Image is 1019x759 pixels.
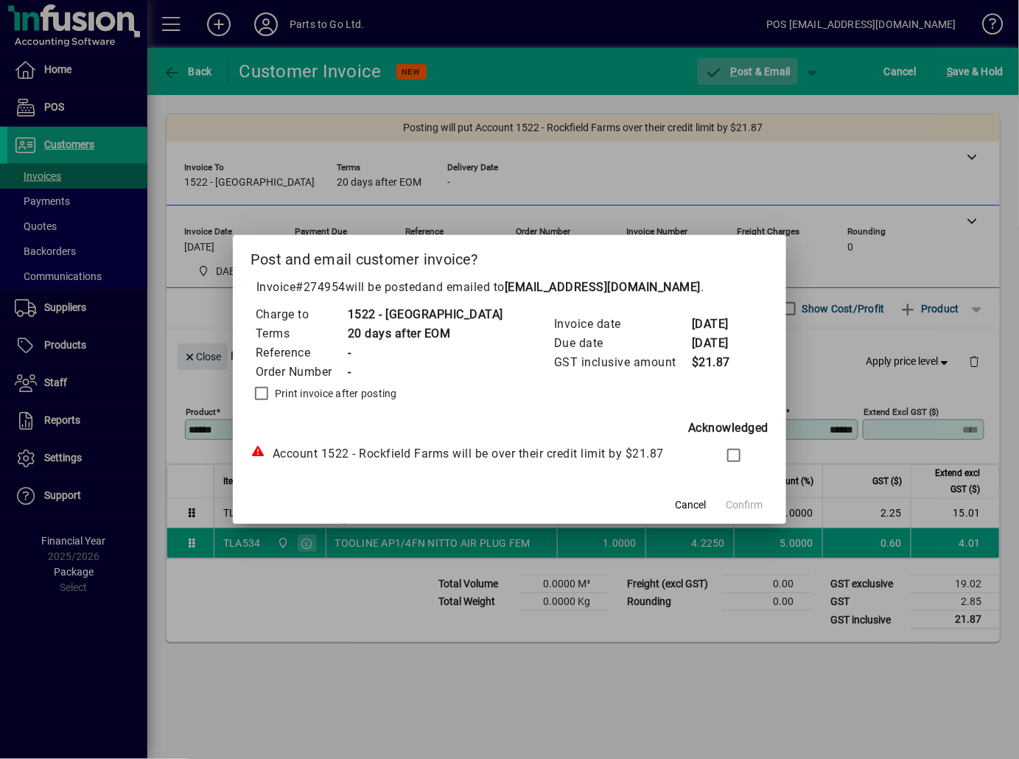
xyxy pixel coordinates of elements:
[272,386,397,401] label: Print invoice after posting
[553,334,691,353] td: Due date
[347,343,503,363] td: -
[691,353,750,372] td: $21.87
[255,305,347,324] td: Charge to
[691,315,750,334] td: [DATE]
[675,497,706,513] span: Cancel
[667,492,714,518] button: Cancel
[553,315,691,334] td: Invoice date
[255,324,347,343] td: Terms
[255,363,347,382] td: Order Number
[251,419,768,437] div: Acknowledged
[251,445,698,463] div: Account 1522 - Rockfield Farms will be over their credit limit by $21.87
[347,363,503,382] td: -
[347,305,503,324] td: 1522 - [GEOGRAPHIC_DATA]
[553,353,691,372] td: GST inclusive amount
[422,280,701,294] span: and emailed to
[255,343,347,363] td: Reference
[691,334,750,353] td: [DATE]
[505,280,701,294] b: [EMAIL_ADDRESS][DOMAIN_NAME]
[251,279,768,296] p: Invoice will be posted .
[233,235,786,278] h2: Post and email customer invoice?
[296,280,346,294] span: #274954
[347,324,503,343] td: 20 days after EOM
